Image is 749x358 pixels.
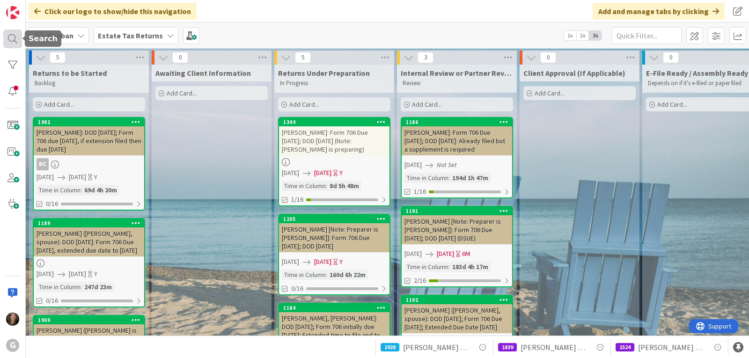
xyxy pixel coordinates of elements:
[279,304,389,312] div: 1184
[94,172,97,182] div: Y
[69,172,86,182] span: [DATE]
[291,284,303,293] span: 0/16
[402,126,512,155] div: [PERSON_NAME]: Form 706 Due [DATE]; DOD [DATE]: Already filed but a supplement is required
[589,31,602,40] span: 3x
[564,31,576,40] span: 1x
[401,68,513,78] span: Internal Review or Partner Review
[283,216,389,222] div: 1205
[155,68,251,78] span: Awaiting Client Information
[576,31,589,40] span: 2x
[282,168,299,178] span: [DATE]
[462,249,470,259] div: 6M
[37,172,54,182] span: [DATE]
[282,257,299,267] span: [DATE]
[82,282,114,292] div: 247d 23m
[94,269,97,279] div: Y
[593,3,725,20] div: Add and manage tabs by clicking
[295,52,311,63] span: 5
[279,223,389,252] div: [PERSON_NAME] [Note: Preparer is [PERSON_NAME]]: Form 706 Due [DATE]; DOD [DATE]
[279,215,389,223] div: 1205
[401,206,513,287] a: 1191[PERSON_NAME] [Note: Preparer is [PERSON_NAME]]: Form 706 Due [DATE]; DOD [DATE] (DSUE)[DATE]...
[450,262,491,272] div: 183d 4h 17m
[33,117,145,211] a: 1982[PERSON_NAME]: DOD [DATE]; Form 706 due [DATE], if extension filed then due [DATE]RC[DATE][DA...
[48,30,73,41] span: Kanban
[34,316,144,353] div: 1909[PERSON_NAME] ([PERSON_NAME] is the client) DOD [DATE]; Form 706 Due [DATE]
[37,282,81,292] div: Time in Column
[437,161,457,169] i: Not Set
[279,118,389,126] div: 1344
[314,168,331,178] span: [DATE]
[279,118,389,155] div: 1344[PERSON_NAME]: Form 706 Due [DATE]; DOD [DATE] (Note: [PERSON_NAME] is preparing)
[291,195,303,205] span: 1/16
[278,68,370,78] span: Returns Under Preparation
[279,312,389,350] div: [PERSON_NAME], [PERSON_NAME]: DOD [DATE]; Form 706 initially due [DATE]; Extended time to file an...
[523,68,625,78] span: Client Approval (If Applicable)
[44,100,74,109] span: Add Card...
[406,208,512,214] div: 1191
[34,158,144,170] div: RC
[646,68,748,78] span: E-File Ready / Assembly Ready
[540,52,556,63] span: 0
[34,324,144,353] div: [PERSON_NAME] ([PERSON_NAME] is the client) DOD [DATE]; Form 706 Due [DATE]
[327,181,361,191] div: 8d 5h 48m
[38,220,144,226] div: 1189
[402,296,512,304] div: 1192
[38,317,144,323] div: 1909
[448,173,450,183] span: :
[404,173,448,183] div: Time in Column
[403,80,511,87] p: Review
[34,219,144,227] div: 1189
[33,68,107,78] span: Returns to be Started
[402,304,512,333] div: [PERSON_NAME] ([PERSON_NAME], spouse): DOD [DATE]; Form 706 Due [DATE]; Extended Due Date [DATE]
[521,342,587,353] span: [PERSON_NAME] - Drafting [PERSON_NAME] > [PERSON_NAME]
[29,3,197,20] div: Click our logo to show/hide this navigation
[535,89,565,97] span: Add Card...
[172,52,188,63] span: 0
[403,342,470,353] span: [PERSON_NAME] - Rec'd Signed EL [DATE]; Call Scheduled with [PERSON_NAME] on [DATE]; Drafts [PERS...
[34,118,144,155] div: 1982[PERSON_NAME]: DOD [DATE]; Form 706 due [DATE], if extension filed then due [DATE]
[98,31,163,40] b: Estate Tax Returns
[326,181,327,191] span: :
[37,269,54,279] span: [DATE]
[82,185,119,195] div: 69d 4h 20m
[616,343,634,351] div: 1524
[35,80,143,87] p: Backlog
[401,117,513,198] a: 1186[PERSON_NAME]: Form 706 Due [DATE]; DOD [DATE]: Already filed but a supplement is required[DA...
[414,187,426,197] span: 1/16
[279,126,389,155] div: [PERSON_NAME]: Form 706 Due [DATE]; DOD [DATE] (Note: [PERSON_NAME] is preparing)
[404,249,422,259] span: [DATE]
[611,27,682,44] input: Quick Filter...
[37,185,81,195] div: Time in Column
[657,100,687,109] span: Add Card...
[34,126,144,155] div: [PERSON_NAME]: DOD [DATE]; Form 706 due [DATE], if extension filed then due [DATE]
[638,342,705,353] span: [PERSON_NAME] and [PERSON_NAME]: Initial on 2/14 w/ [PERSON_NAME]: Design Mtg on 3/25: Drafts [PE...
[283,305,389,311] div: 1184
[50,52,66,63] span: 5
[339,257,343,267] div: Y
[404,160,422,170] span: [DATE]
[283,119,389,125] div: 1344
[167,89,197,97] span: Add Card...
[289,100,319,109] span: Add Card...
[339,168,343,178] div: Y
[402,215,512,244] div: [PERSON_NAME] [Note: Preparer is [PERSON_NAME]]: Form 706 Due [DATE]; DOD [DATE] (DSUE)
[282,181,326,191] div: Time in Column
[327,270,368,280] div: 160d 6h 22m
[279,304,389,350] div: 1184[PERSON_NAME], [PERSON_NAME]: DOD [DATE]; Form 706 initially due [DATE]; Extended time to fil...
[282,270,326,280] div: Time in Column
[450,173,491,183] div: 194d 1h 47m
[381,343,399,351] div: 1928
[404,262,448,272] div: Time in Column
[402,296,512,333] div: 1192[PERSON_NAME] ([PERSON_NAME], spouse): DOD [DATE]; Form 706 Due [DATE]; Extended Due Date [DATE]
[81,185,82,195] span: :
[314,257,331,267] span: [DATE]
[278,214,390,295] a: 1205[PERSON_NAME] [Note: Preparer is [PERSON_NAME]]: Form 706 Due [DATE]; DOD [DATE][DATE][DATE]Y...
[437,249,454,259] span: [DATE]
[29,34,58,43] h5: Search
[402,207,512,215] div: 1191
[37,158,49,170] div: RC
[402,207,512,244] div: 1191[PERSON_NAME] [Note: Preparer is [PERSON_NAME]]: Form 706 Due [DATE]; DOD [DATE] (DSUE)
[412,100,442,109] span: Add Card...
[414,276,426,285] span: 2/16
[280,80,389,87] p: In Progress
